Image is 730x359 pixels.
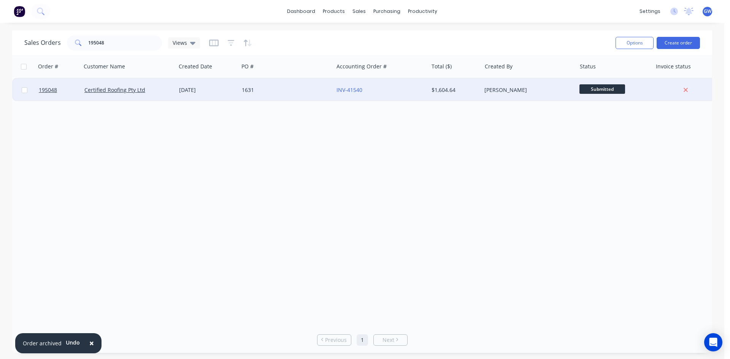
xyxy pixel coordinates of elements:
[283,6,319,17] a: dashboard
[62,337,84,348] button: Undo
[336,86,362,93] a: INV-41540
[382,336,394,344] span: Next
[374,336,407,344] a: Next page
[704,333,722,351] div: Open Intercom Messenger
[616,37,654,49] button: Options
[432,86,476,94] div: $1,604.64
[14,6,25,17] img: Factory
[23,339,62,347] div: Order archived
[317,336,351,344] a: Previous page
[404,6,441,17] div: productivity
[82,334,102,353] button: Close
[38,63,58,70] div: Order #
[370,6,404,17] div: purchasing
[39,86,57,94] span: 195048
[314,334,411,346] ul: Pagination
[179,63,212,70] div: Created Date
[24,39,61,46] h1: Sales Orders
[636,6,664,17] div: settings
[579,84,625,94] span: Submitted
[241,63,254,70] div: PO #
[89,338,94,348] span: ×
[336,63,387,70] div: Accounting Order #
[242,86,326,94] div: 1631
[485,63,513,70] div: Created By
[432,63,452,70] div: Total ($)
[484,86,569,94] div: [PERSON_NAME]
[173,39,187,47] span: Views
[357,334,368,346] a: Page 1 is your current page
[179,86,236,94] div: [DATE]
[657,37,700,49] button: Create order
[39,79,84,101] a: 195048
[704,8,711,15] span: GW
[349,6,370,17] div: sales
[84,86,145,93] a: Certified Roofing Pty Ltd
[325,336,347,344] span: Previous
[84,63,125,70] div: Customer Name
[319,6,349,17] div: products
[88,35,162,51] input: Search...
[656,63,691,70] div: Invoice status
[580,63,596,70] div: Status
